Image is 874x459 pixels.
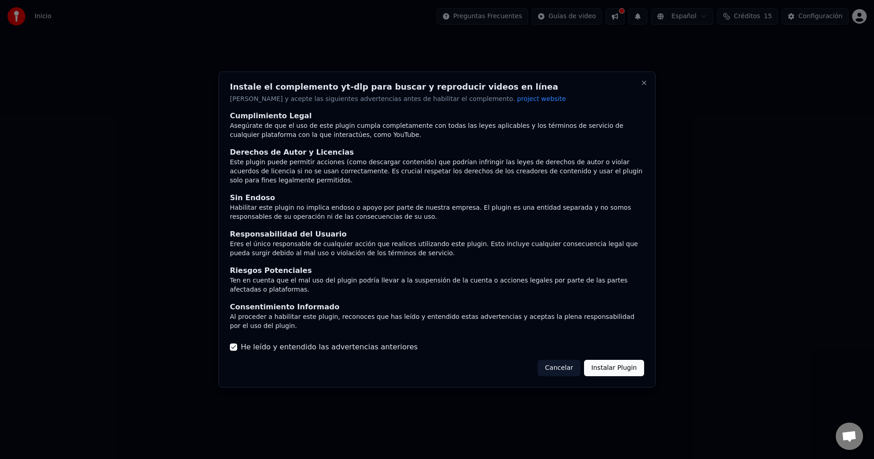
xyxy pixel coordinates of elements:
[584,360,644,376] button: Instalar Plugin
[230,111,644,122] div: Cumplimiento Legal
[230,265,644,276] div: Riesgos Potenciales
[538,360,580,376] button: Cancelar
[230,313,644,331] div: Al proceder a habilitar este plugin, reconoces que has leído y entendido estas advertencias y ace...
[230,95,644,104] p: [PERSON_NAME] y acepte las siguientes advertencias antes de habilitar el complemento.
[230,147,644,158] div: Derechos de Autor y Licencias
[230,229,644,240] div: Responsabilidad del Usuario
[517,95,566,102] span: project website
[230,83,644,91] h2: Instale el complemento yt-dlp para buscar y reproducir videos en línea
[230,193,644,204] div: Sin Endoso
[230,240,644,258] div: Eres el único responsable de cualquier acción que realices utilizando este plugin. Esto incluye c...
[241,342,418,353] label: He leído y entendido las advertencias anteriores
[230,122,644,140] div: Asegúrate de que el uso de este plugin cumpla completamente con todas las leyes aplicables y los ...
[230,204,644,222] div: Habilitar este plugin no implica endoso o apoyo por parte de nuestra empresa. El plugin es una en...
[230,276,644,294] div: Ten en cuenta que el mal uso del plugin podría llevar a la suspensión de la cuenta o acciones leg...
[230,158,644,186] div: Este plugin puede permitir acciones (como descargar contenido) que podrían infringir las leyes de...
[230,302,644,313] div: Consentimiento Informado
